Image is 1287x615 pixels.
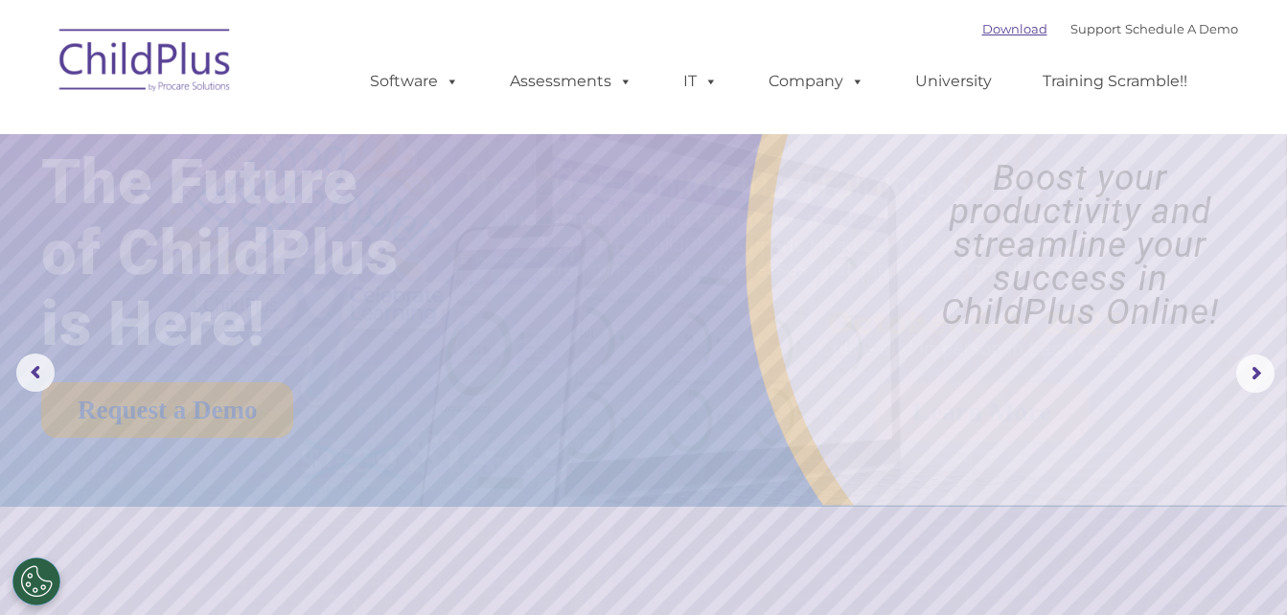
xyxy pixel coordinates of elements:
[266,126,325,141] span: Last name
[12,558,60,605] button: Cookies Settings
[664,62,737,101] a: IT
[889,161,1272,329] rs-layer: Boost your productivity and streamline your success in ChildPlus Online!
[491,62,652,101] a: Assessments
[41,382,293,438] a: Request a Demo
[1070,21,1121,36] a: Support
[50,15,241,111] img: ChildPlus by Procare Solutions
[351,62,478,101] a: Software
[1125,21,1238,36] a: Schedule A Demo
[749,62,884,101] a: Company
[982,21,1047,36] a: Download
[982,21,1238,36] font: |
[266,205,348,219] span: Phone number
[1023,62,1207,101] a: Training Scramble!!
[41,147,452,359] rs-layer: The Future of ChildPlus is Here!
[896,62,1011,101] a: University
